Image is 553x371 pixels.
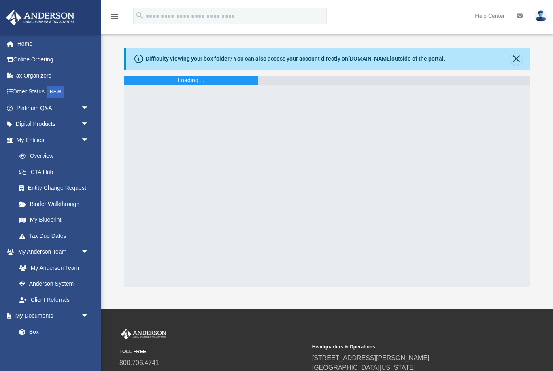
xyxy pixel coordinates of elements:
a: My Blueprint [11,212,97,228]
span: arrow_drop_down [81,116,97,133]
a: My Anderson Team [11,260,93,276]
a: My Entitiesarrow_drop_down [6,132,101,148]
div: Loading ... [178,76,204,85]
a: Box [11,324,93,340]
a: [DOMAIN_NAME] [348,55,391,62]
a: menu [109,15,119,21]
a: My Documentsarrow_drop_down [6,308,97,324]
a: Digital Productsarrow_drop_down [6,116,101,132]
a: Client Referrals [11,292,97,308]
a: Tax Organizers [6,68,101,84]
span: arrow_drop_down [81,100,97,117]
a: Anderson System [11,276,97,292]
i: menu [109,11,119,21]
a: Home [6,36,101,52]
i: search [135,11,144,20]
div: Difficulty viewing your box folder? You can also access your account directly on outside of the p... [146,55,445,63]
a: Platinum Q&Aarrow_drop_down [6,100,101,116]
a: Meeting Minutes [11,340,97,356]
small: TOLL FREE [119,348,306,355]
span: arrow_drop_down [81,308,97,324]
div: NEW [47,86,64,98]
a: [STREET_ADDRESS][PERSON_NAME] [312,354,430,361]
a: Order StatusNEW [6,84,101,100]
a: My Anderson Teamarrow_drop_down [6,244,97,260]
span: arrow_drop_down [81,244,97,261]
a: Binder Walkthrough [11,196,101,212]
a: Online Ordering [6,52,101,68]
img: Anderson Advisors Platinum Portal [4,10,77,25]
button: Close [510,53,522,65]
span: arrow_drop_down [81,132,97,148]
img: User Pic [535,10,547,22]
a: 800.706.4741 [119,359,159,366]
a: Overview [11,148,101,164]
img: Anderson Advisors Platinum Portal [119,329,168,339]
a: [GEOGRAPHIC_DATA][US_STATE] [312,364,416,371]
small: Headquarters & Operations [312,343,499,350]
a: Tax Due Dates [11,228,101,244]
a: CTA Hub [11,164,101,180]
a: Entity Change Request [11,180,101,196]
